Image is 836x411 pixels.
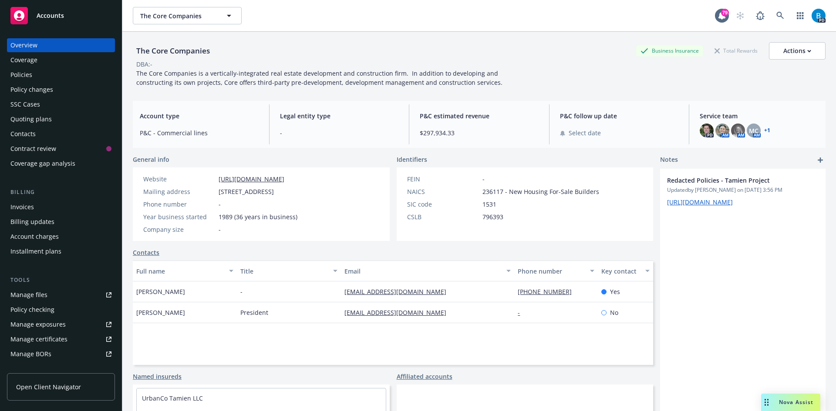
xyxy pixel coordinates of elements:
[667,198,733,206] a: [URL][DOMAIN_NAME]
[407,187,479,196] div: NAICS
[420,111,539,120] span: P&C estimated revenue
[133,372,182,381] a: Named insureds
[700,124,714,137] img: photo
[749,126,758,135] span: MC
[136,69,502,87] span: The Core Companies is a vertically-integrated real estate development and construction firm. In a...
[7,97,115,111] a: SSC Cases
[7,362,115,376] a: Summary of insurance
[143,212,215,221] div: Year business started
[715,124,729,137] img: photo
[143,187,215,196] div: Mailing address
[397,155,427,164] span: Identifiers
[7,188,115,197] div: Billing
[761,394,820,411] button: Nova Assist
[761,394,772,411] div: Drag to move
[667,186,819,194] span: Updated by [PERSON_NAME] on [DATE] 3:56 PM
[10,127,36,141] div: Contacts
[407,212,479,221] div: CSLB
[7,276,115,284] div: Tools
[610,308,618,317] span: No
[133,45,213,57] div: The Core Companies
[10,332,67,346] div: Manage certificates
[136,287,185,296] span: [PERSON_NAME]
[10,83,53,97] div: Policy changes
[407,174,479,184] div: FEIN
[341,261,514,281] button: Email
[344,287,453,296] a: [EMAIL_ADDRESS][DOMAIN_NAME]
[769,42,826,60] button: Actions
[10,347,51,361] div: Manage BORs
[772,7,789,24] a: Search
[7,53,115,67] a: Coverage
[569,128,601,137] span: Select date
[7,347,115,361] a: Manage BORs
[812,9,826,23] img: photo
[792,7,809,24] a: Switch app
[136,60,152,69] div: DBA: -
[7,303,115,317] a: Policy checking
[7,38,115,52] a: Overview
[7,288,115,302] a: Manage files
[7,215,115,229] a: Billing updates
[143,174,215,184] div: Website
[143,200,215,209] div: Phone number
[660,155,678,165] span: Notes
[240,267,328,276] div: Title
[636,45,703,56] div: Business Insurance
[407,200,479,209] div: SIC code
[7,244,115,258] a: Installment plans
[140,11,216,20] span: The Core Companies
[752,7,769,24] a: Report a Bug
[10,317,66,331] div: Manage exposures
[397,372,452,381] a: Affiliated accounts
[420,128,539,137] span: $297,934.33
[601,267,640,276] div: Key contact
[142,394,203,402] a: UrbanCo Tamien LLC
[219,225,221,234] span: -
[518,287,579,296] a: [PHONE_NUMBER]
[136,267,224,276] div: Full name
[280,111,399,120] span: Legal entity type
[140,111,259,120] span: Account type
[700,111,819,120] span: Service team
[518,308,527,317] a: -
[10,244,61,258] div: Installment plans
[598,261,653,281] button: Key contact
[7,230,115,244] a: Account charges
[7,83,115,97] a: Policy changes
[10,142,56,156] div: Contract review
[482,187,599,196] span: 236117 - New Housing For-Sale Builders
[10,157,75,170] div: Coverage gap analysis
[7,142,115,156] a: Contract review
[10,215,54,229] div: Billing updates
[10,68,32,82] div: Policies
[667,176,796,185] span: Redacted Policies - Tamien Project
[219,187,274,196] span: [STREET_ADDRESS]
[16,382,81,391] span: Open Client Navigator
[10,38,37,52] div: Overview
[7,317,115,331] a: Manage exposures
[219,212,297,221] span: 1989 (36 years in business)
[779,398,813,406] span: Nova Assist
[10,303,54,317] div: Policy checking
[514,261,597,281] button: Phone number
[7,157,115,170] a: Coverage gap analysis
[240,308,268,317] span: President
[10,288,47,302] div: Manage files
[482,200,496,209] span: 1531
[133,261,237,281] button: Full name
[143,225,215,234] div: Company size
[7,112,115,126] a: Quoting plans
[133,7,242,24] button: The Core Companies
[764,128,770,133] a: +1
[10,53,37,67] div: Coverage
[783,43,811,59] div: Actions
[610,287,620,296] span: Yes
[560,111,679,120] span: P&C follow up date
[10,112,52,126] div: Quoting plans
[815,155,826,165] a: add
[731,7,749,24] a: Start snowing
[7,68,115,82] a: Policies
[280,128,399,137] span: -
[731,124,745,137] img: photo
